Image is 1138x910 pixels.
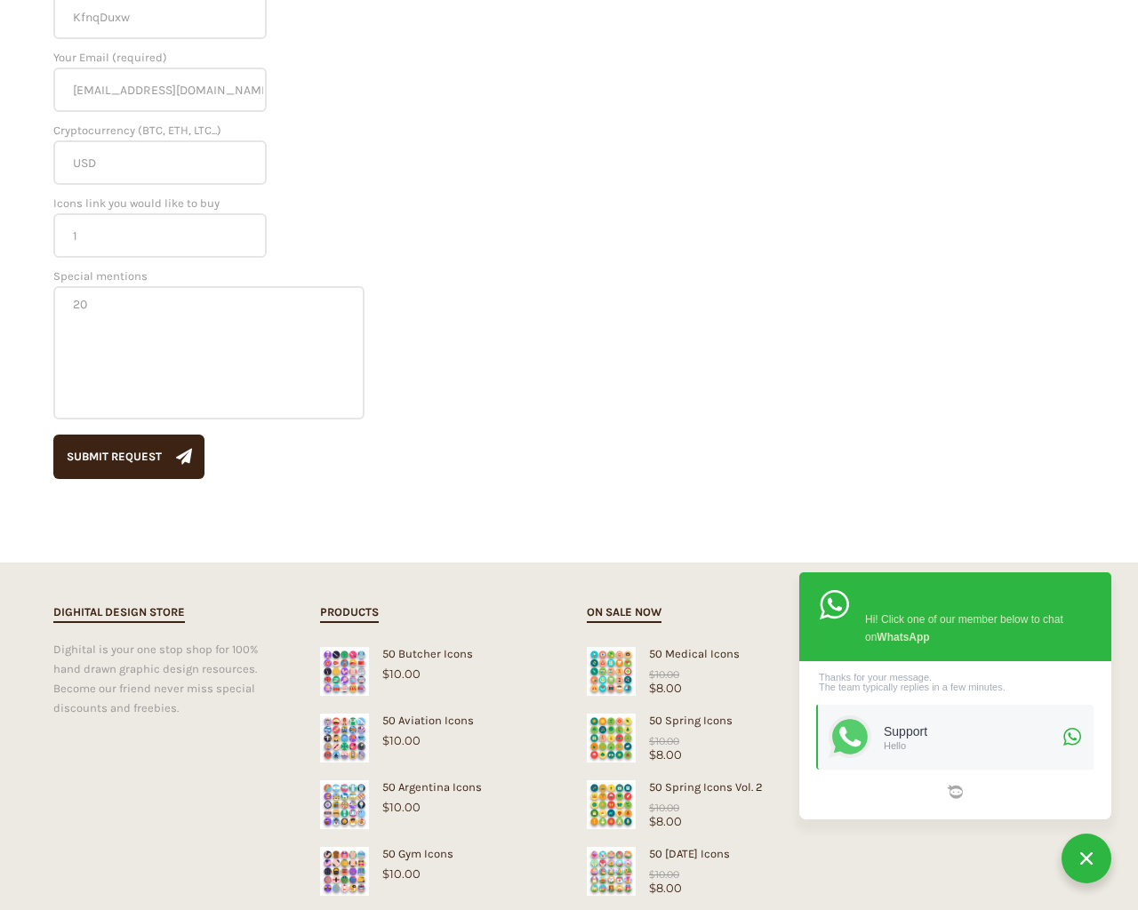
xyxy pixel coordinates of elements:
bdi: 10.00 [649,735,679,747]
span: $ [382,667,389,681]
img: Spring Icons [587,780,636,829]
bdi: 10.00 [382,667,421,681]
strong: WhatsApp [877,631,929,643]
input: Icons link you would like to buy [53,213,267,258]
span: $ [649,747,656,762]
label: Icons link you would like to buy [53,196,267,243]
div: Dighital is your one stop shop for 100% hand drawn graphic design resources. Become our friend ne... [53,640,284,718]
span: $ [649,814,656,828]
bdi: 10.00 [382,866,421,881]
input: Cryptocurrency (BTC, ETH, LTC...) [53,140,267,185]
span: $ [382,733,389,747]
label: Special mentions [53,269,365,431]
h2: Products [320,603,379,623]
a: SupportHello [816,705,1094,770]
bdi: 8.00 [649,881,682,895]
bdi: 10.00 [382,800,421,814]
a: Spring Icons50 Spring Icons$8.00 [587,714,818,762]
button: Submit request [53,435,204,479]
label: Cryptocurrency (BTC, ETH, LTC...) [53,124,267,170]
div: 50 Argentina Icons [320,780,551,794]
div: 50 Spring Icons Vol. 2 [587,780,818,794]
span: $ [649,881,656,895]
a: 50 Aviation Icons$10.00 [320,714,551,747]
bdi: 10.00 [649,668,679,681]
div: 50 Gym Icons [320,847,551,860]
div: Hello [884,738,1058,751]
label: Your Email (required) [53,51,267,97]
div: 50 Aviation Icons [320,714,551,727]
bdi: 10.00 [382,733,421,747]
h2: Dighital Design Store [53,603,185,623]
bdi: 8.00 [649,681,682,695]
a: Spring Icons50 Spring Icons Vol. 2$8.00 [587,780,818,828]
div: Support [884,724,1058,739]
a: 50 Argentina Icons$10.00 [320,780,551,814]
bdi: 8.00 [649,747,682,762]
a: Medical Icons50 Medical Icons$8.00 [587,647,818,695]
h2: On sale now [587,603,661,623]
bdi: 10.00 [649,802,679,814]
span: $ [649,802,655,814]
img: Spring Icons [587,714,636,762]
a: 50 Butcher Icons$10.00 [320,647,551,681]
span: $ [382,866,389,881]
span: $ [649,868,655,881]
div: Submit request [67,435,162,479]
div: 50 Spring Icons [587,714,818,727]
input: Your Email (required) [53,68,267,112]
bdi: 8.00 [649,814,682,828]
div: 50 Butcher Icons [320,647,551,660]
div: Hi! Click one of our member below to chat on [865,607,1073,646]
span: $ [649,668,655,681]
div: 50 Medical Icons [587,647,818,660]
div: Thanks for your message. The team typically replies in a few minutes. [816,673,1094,692]
span: $ [382,800,389,814]
div: 50 [DATE] Icons [587,847,818,860]
bdi: 10.00 [649,868,679,881]
a: Easter Icons50 [DATE] Icons$8.00 [587,847,818,895]
textarea: Special mentions [53,286,365,419]
span: $ [649,735,655,747]
img: Medical Icons [587,647,636,696]
span: $ [649,681,656,695]
img: Easter Icons [587,847,636,896]
a: 50 Gym Icons$10.00 [320,847,551,881]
